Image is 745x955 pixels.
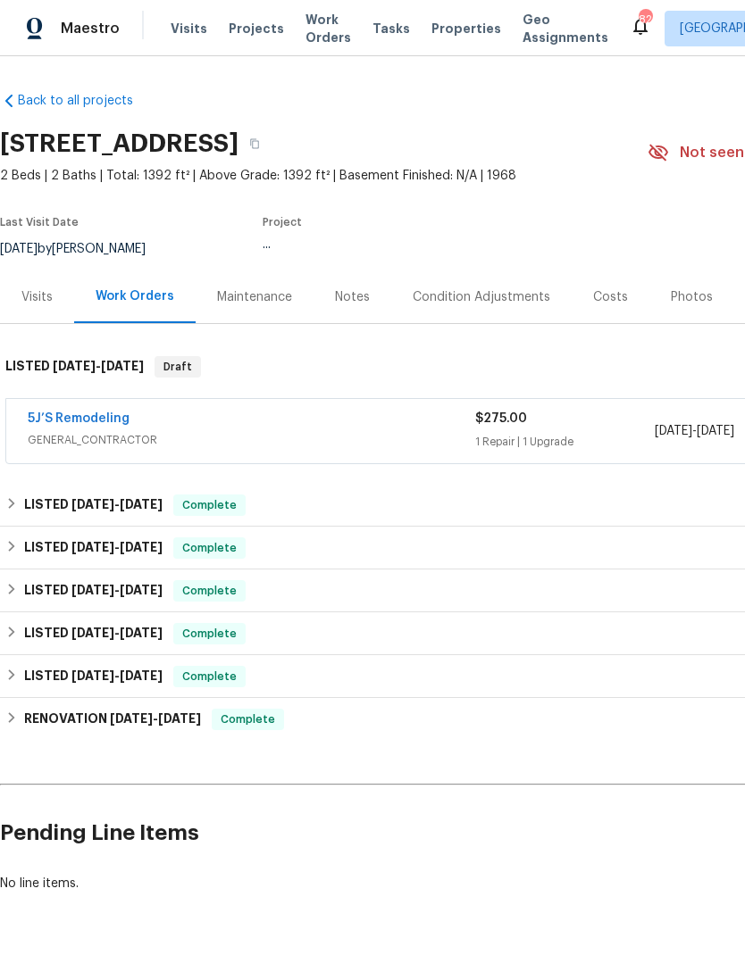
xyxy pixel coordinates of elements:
div: Notes [335,288,370,306]
span: [DATE] [71,498,114,511]
span: Visits [171,20,207,37]
h6: LISTED [24,666,163,687]
span: [DATE] [71,627,114,639]
h6: LISTED [5,356,144,378]
span: Complete [213,710,282,728]
span: - [71,498,163,511]
span: [DATE] [120,541,163,553]
span: [DATE] [120,627,163,639]
span: [DATE] [697,425,734,437]
span: Properties [431,20,501,37]
span: - [53,360,144,372]
span: [DATE] [120,669,163,682]
span: Project [263,217,302,228]
span: Maestro [61,20,120,37]
span: [DATE] [158,712,201,725]
div: Visits [21,288,53,306]
span: [DATE] [110,712,153,725]
span: Projects [229,20,284,37]
span: Tasks [372,22,410,35]
span: Draft [156,358,199,376]
span: [DATE] [71,669,114,682]
div: Work Orders [96,287,174,305]
span: [DATE] [101,360,144,372]
div: Maintenance [217,288,292,306]
div: Costs [593,288,628,306]
button: Copy Address [239,128,271,160]
span: Complete [175,668,244,685]
span: $275.00 [475,412,527,425]
h6: LISTED [24,494,163,516]
span: - [655,422,734,440]
div: Condition Adjustments [413,288,550,306]
div: 82 [639,11,651,29]
div: Photos [671,288,713,306]
span: [DATE] [655,425,692,437]
div: 1 Repair | 1 Upgrade [475,433,654,451]
span: [DATE] [71,541,114,553]
span: - [71,627,163,639]
span: Complete [175,582,244,600]
a: 5J’S Remodeling [28,412,130,425]
span: [DATE] [120,584,163,596]
span: - [110,712,201,725]
h6: LISTED [24,580,163,602]
div: ... [263,238,606,251]
h6: LISTED [24,537,163,559]
span: Work Orders [306,11,351,46]
span: [DATE] [53,360,96,372]
span: Complete [175,539,244,557]
span: [DATE] [71,584,114,596]
span: GENERAL_CONTRACTOR [28,431,475,449]
span: - [71,541,163,553]
span: Geo Assignments [523,11,608,46]
span: Complete [175,625,244,643]
span: - [71,669,163,682]
span: - [71,584,163,596]
h6: LISTED [24,623,163,644]
span: [DATE] [120,498,163,511]
h6: RENOVATION [24,709,201,730]
span: Complete [175,496,244,514]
